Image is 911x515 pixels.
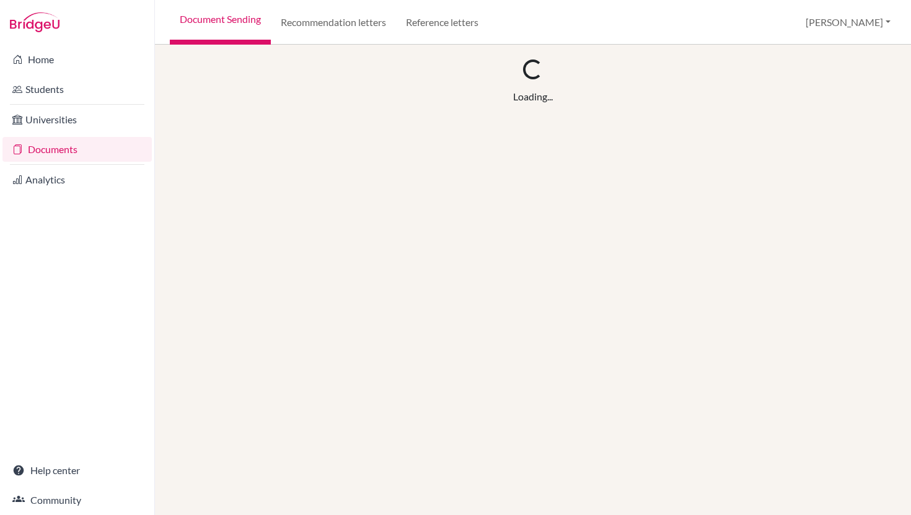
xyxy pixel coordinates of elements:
a: Students [2,77,152,102]
a: Analytics [2,167,152,192]
a: Community [2,488,152,513]
a: Home [2,47,152,72]
img: Bridge-U [10,12,59,32]
a: Universities [2,107,152,132]
a: Documents [2,137,152,162]
a: Help center [2,458,152,483]
button: [PERSON_NAME] [800,11,896,34]
div: Loading... [513,89,553,104]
